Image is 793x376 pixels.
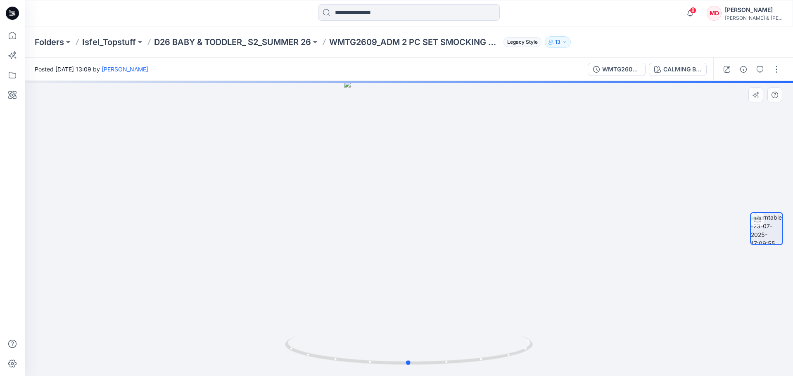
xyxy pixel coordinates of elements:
a: [PERSON_NAME] [102,66,148,73]
img: turntable-23-07-2025-17:09:55 [751,213,782,244]
button: Legacy Style [500,36,541,48]
a: Folders [35,36,64,48]
span: Legacy Style [503,37,541,47]
span: Posted [DATE] 13:09 by [35,65,148,73]
div: [PERSON_NAME] [725,5,783,15]
div: WMTG2609_ADM 2 PC SET SMOCKING TOP colorways update 7.21 [602,65,640,74]
button: 13 [545,36,571,48]
button: Details [737,63,750,76]
button: CALMING BLUE DOT [649,63,707,76]
p: 13 [555,38,560,47]
div: MD [707,6,722,21]
p: WMTG2609_ADM 2 PC SET SMOCKING TOP colorways [329,36,500,48]
a: Isfel_Topstuff [82,36,136,48]
button: WMTG2609_ADM 2 PC SET SMOCKING TOP colorways update 7.21 [588,63,646,76]
a: D26 BABY & TODDLER_ S2_SUMMER 26 [154,36,311,48]
div: CALMING BLUE DOT [663,65,701,74]
span: 8 [690,7,696,14]
div: [PERSON_NAME] & [PERSON_NAME] [725,15,783,21]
